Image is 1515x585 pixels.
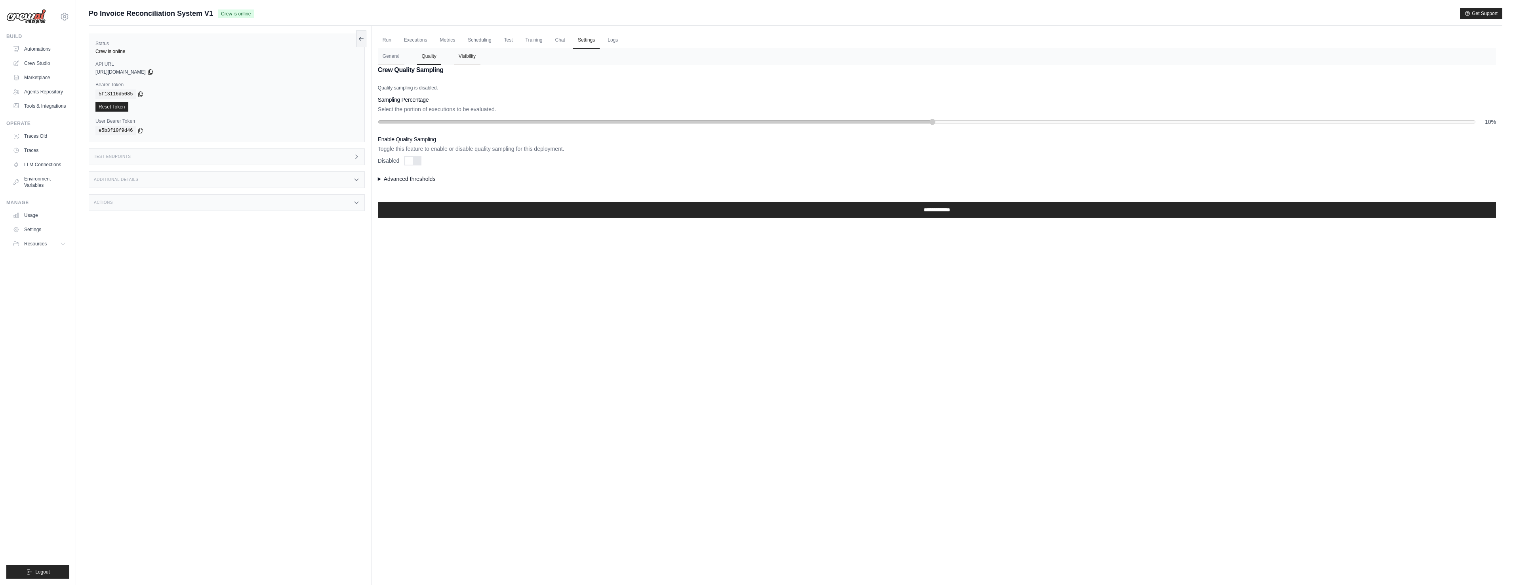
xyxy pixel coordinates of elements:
[6,120,69,127] div: Operate
[10,130,69,142] a: Traces Old
[10,223,69,236] a: Settings
[378,48,404,65] button: General
[10,237,69,250] button: Resources
[95,48,358,55] div: Crew is online
[95,126,136,135] code: e5b3f10f9d46
[551,32,570,49] a: Chat
[10,209,69,222] a: Usage
[521,32,547,49] a: Training
[1481,118,1496,126] span: 10%
[94,200,113,205] h3: Actions
[218,9,254,18] span: Crew is online
[378,175,1496,183] summary: Advanced thresholds
[378,145,1496,153] p: Toggle this feature to enable or disable quality sampling for this deployment.
[378,105,1496,113] p: Select the portion of executions to be evaluated.
[454,48,480,65] button: Visibility
[6,565,69,579] button: Logout
[10,57,69,70] a: Crew Studio
[95,118,358,124] label: User Bearer Token
[378,85,1496,91] p: Quality sampling is disabled.
[6,9,46,24] img: Logo
[95,82,358,88] label: Bearer Token
[6,199,69,206] div: Manage
[95,61,358,67] label: API URL
[95,102,128,112] a: Reset Token
[10,71,69,84] a: Marketplace
[417,48,441,65] button: Quality
[10,144,69,157] a: Traces
[35,569,50,575] span: Logout
[378,157,399,165] label: Disabled
[24,241,47,247] span: Resources
[10,85,69,98] a: Agents Repository
[10,100,69,112] a: Tools & Integrations
[399,32,432,49] a: Executions
[10,158,69,171] a: LLM Connections
[6,33,69,40] div: Build
[10,43,69,55] a: Automations
[499,32,518,49] a: Test
[94,154,131,159] h3: Test Endpoints
[89,8,213,19] span: Po Invoice Reconciliation System V1
[573,32,600,49] a: Settings
[95,69,146,75] span: [URL][DOMAIN_NAME]
[94,177,138,182] h3: Additional Details
[463,32,496,49] a: Scheduling
[378,48,1496,65] nav: Tabs
[603,32,623,49] a: Logs
[1460,8,1502,19] button: Get Support
[378,32,396,49] a: Run
[378,96,1496,104] h3: Sampling Percentage
[10,173,69,192] a: Environment Variables
[95,40,358,47] label: Status
[95,89,136,99] code: 5f13116d5085
[378,135,1496,143] h3: Enable Quality Sampling
[435,32,460,49] a: Metrics
[378,65,1496,75] h2: Crew Quality Sampling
